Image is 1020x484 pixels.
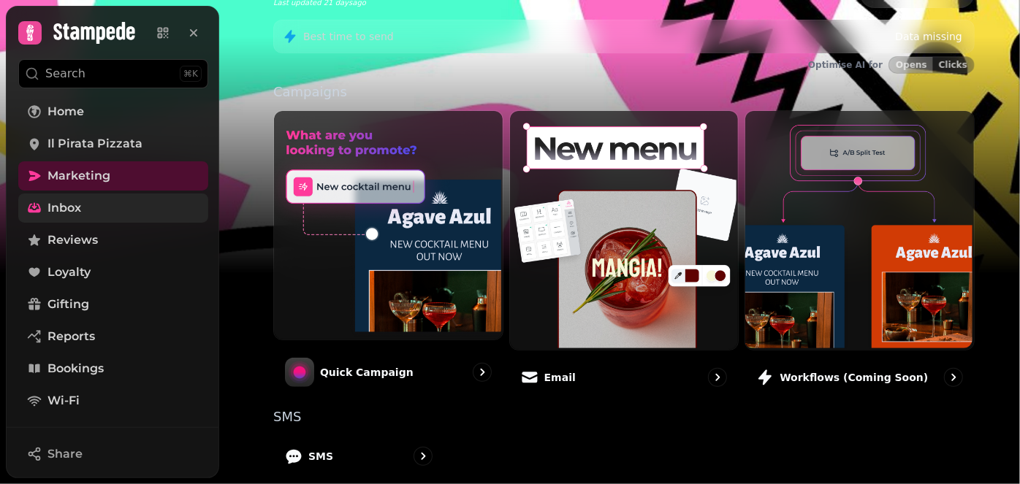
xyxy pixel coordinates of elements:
[47,103,84,120] span: Home
[895,29,962,44] p: Data missing
[308,449,333,464] p: SMS
[180,66,202,82] div: ⌘K
[47,392,80,410] span: Wi-Fi
[47,264,91,281] span: Loyalty
[933,57,974,73] button: Clicks
[889,57,933,73] button: Opens
[544,370,576,385] p: Email
[273,110,503,399] a: Quick CampaignQuick Campaign
[509,110,737,348] img: Email
[18,226,208,255] a: Reviews
[18,386,208,415] a: Wi-Fi
[47,328,95,345] span: Reports
[18,439,208,469] button: Share
[939,61,967,69] span: Clicks
[18,258,208,287] a: Loyalty
[18,129,208,158] a: Il Pirata Pizzata
[808,59,883,71] p: Optimise AI for
[47,167,110,185] span: Marketing
[509,110,739,399] a: EmailEmail
[47,199,81,217] span: Inbox
[45,65,85,82] p: Search
[273,410,975,423] p: SMS
[273,435,444,477] a: SMS
[47,231,98,249] span: Reviews
[47,360,104,377] span: Bookings
[745,110,975,399] a: Workflows (coming soon)Workflows (coming soon)
[475,365,490,380] svg: go to
[710,370,725,385] svg: go to
[47,445,83,463] span: Share
[320,365,414,380] p: Quick Campaign
[896,61,927,69] span: Opens
[946,370,961,385] svg: go to
[273,85,975,99] p: Campaigns
[18,354,208,383] a: Bookings
[18,59,208,88] button: Search⌘K
[47,296,89,313] span: Gifting
[47,135,142,153] span: Il Pirata Pizzata
[780,370,928,385] p: Workflows (coming soon)
[18,290,208,319] a: Gifting
[303,29,394,44] p: Best time to send
[18,322,208,351] a: Reports
[744,110,973,348] img: Workflows (coming soon)
[273,110,501,338] img: Quick Campaign
[416,449,430,464] svg: go to
[18,193,208,223] a: Inbox
[18,97,208,126] a: Home
[18,161,208,191] a: Marketing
